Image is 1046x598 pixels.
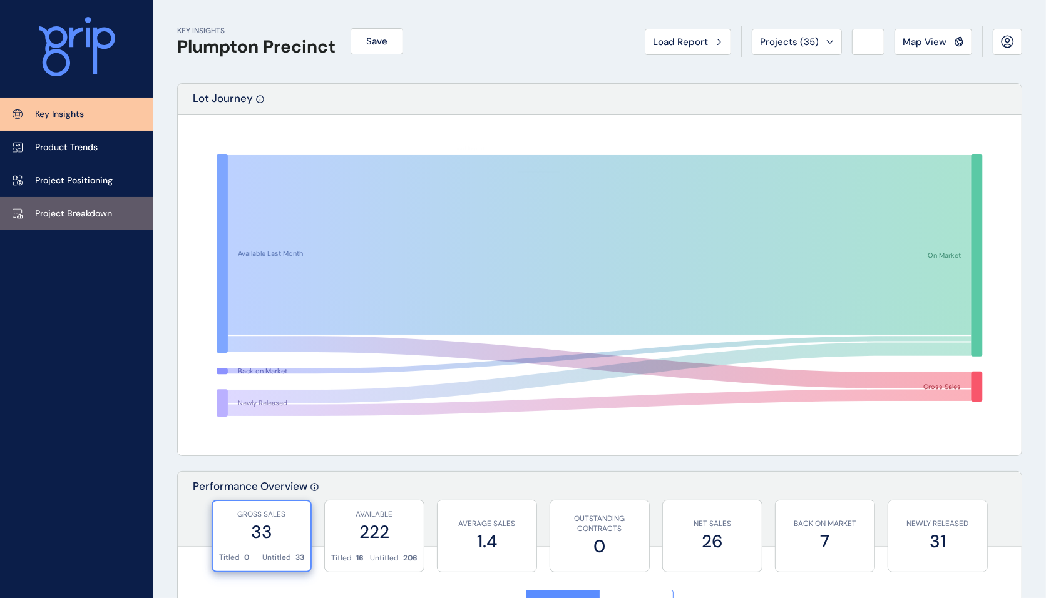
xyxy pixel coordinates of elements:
[219,520,304,544] label: 33
[653,36,708,48] span: Load Report
[444,529,530,554] label: 1.4
[556,534,643,559] label: 0
[193,479,307,546] p: Performance Overview
[35,108,84,121] p: Key Insights
[669,519,756,529] p: NET SALES
[244,552,249,563] p: 0
[782,519,868,529] p: BACK ON MARKET
[370,553,399,564] p: Untitled
[356,553,364,564] p: 16
[366,35,387,48] span: Save
[177,36,336,58] h1: Plumpton Precinct
[331,553,352,564] p: Titled
[760,36,819,48] span: Projects ( 35 )
[895,529,981,554] label: 31
[193,91,253,114] p: Lot Journey
[895,29,972,55] button: Map View
[782,529,868,554] label: 7
[444,519,530,529] p: AVERAGE SALES
[35,175,113,187] p: Project Positioning
[295,552,304,563] p: 33
[331,509,418,520] p: AVAILABLE
[903,36,946,48] span: Map View
[219,552,240,563] p: Titled
[35,208,112,220] p: Project Breakdown
[177,26,336,36] p: KEY INSIGHTS
[403,553,418,564] p: 206
[895,519,981,529] p: NEWLY RELEASED
[645,29,731,55] button: Load Report
[331,520,418,544] label: 222
[351,28,403,54] button: Save
[35,141,98,154] p: Product Trends
[219,509,304,520] p: GROSS SALES
[262,552,291,563] p: Untitled
[752,29,842,55] button: Projects (35)
[556,514,643,535] p: OUTSTANDING CONTRACTS
[669,529,756,554] label: 26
